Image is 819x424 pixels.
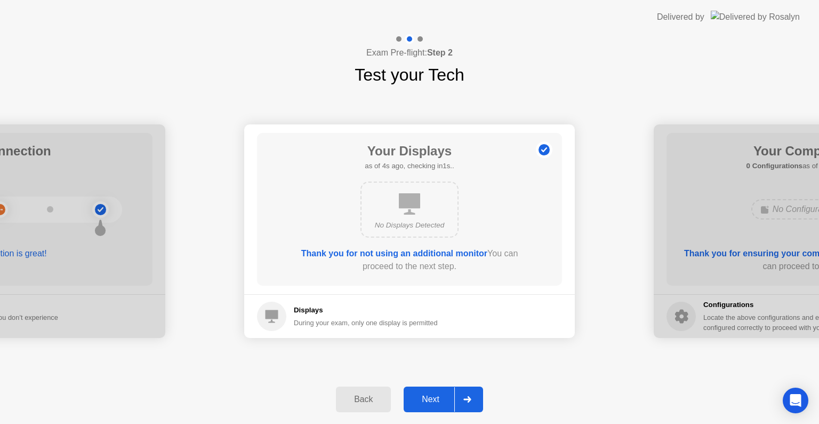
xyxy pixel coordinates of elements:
img: Delivered by Rosalyn [711,11,800,23]
h1: Your Displays [365,142,454,161]
div: Back [339,395,388,404]
button: Back [336,387,391,412]
div: You can proceed to the next step. [287,247,532,273]
div: Next [407,395,454,404]
h5: as of 4s ago, checking in1s.. [365,161,454,171]
div: Open Intercom Messenger [783,388,808,413]
div: Delivered by [657,11,704,23]
div: No Displays Detected [370,220,449,231]
button: Next [404,387,483,412]
b: Step 2 [427,48,453,57]
h5: Displays [294,305,438,316]
b: Thank you for not using an additional monitor [301,249,487,258]
div: During your exam, only one display is permitted [294,318,438,328]
h1: Test your Tech [355,62,464,88]
h4: Exam Pre-flight: [366,46,453,59]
